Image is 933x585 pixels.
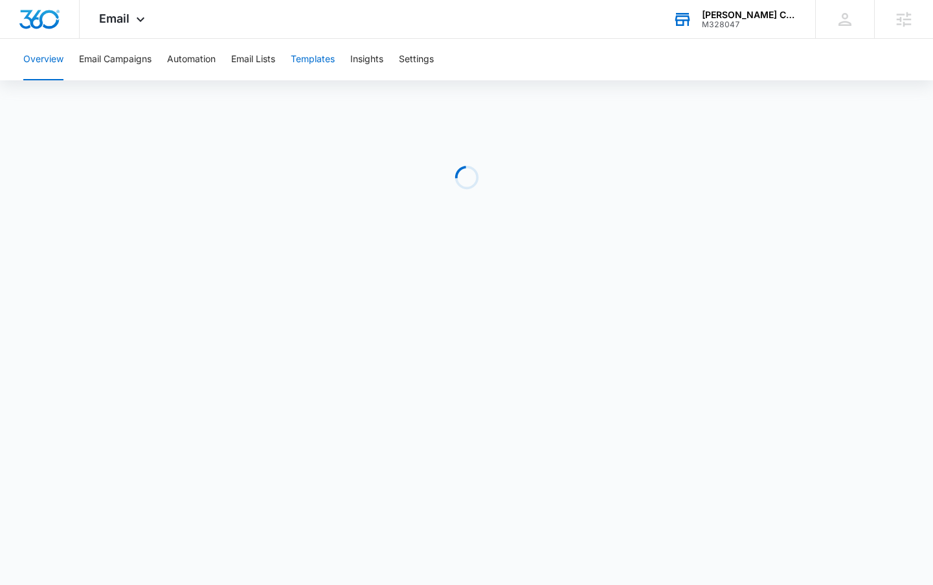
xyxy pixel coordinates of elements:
[350,39,383,80] button: Insights
[23,39,63,80] button: Overview
[231,39,275,80] button: Email Lists
[399,39,434,80] button: Settings
[167,39,216,80] button: Automation
[702,20,796,29] div: account id
[291,39,335,80] button: Templates
[79,39,152,80] button: Email Campaigns
[99,12,129,25] span: Email
[702,10,796,20] div: account name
